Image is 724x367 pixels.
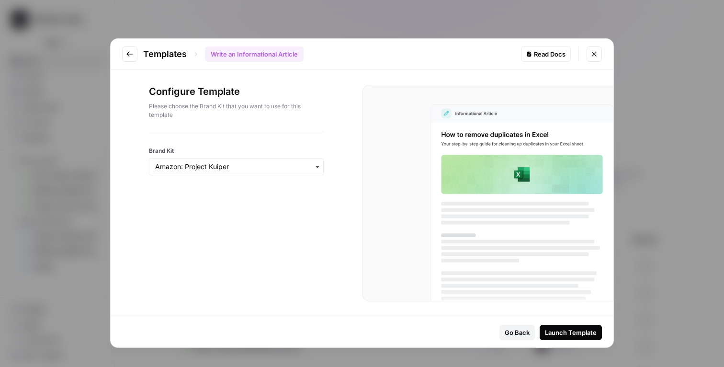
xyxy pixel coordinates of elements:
a: Read Docs [521,46,571,62]
input: Amazon: Project Kuiper [155,162,317,172]
button: Close modal [587,46,602,62]
div: Go Back [505,328,530,337]
div: Launch Template [545,328,597,337]
p: Please choose the Brand Kit that you want to use for this template [149,102,324,119]
button: Launch Template [540,325,602,340]
label: Brand Kit [149,147,324,155]
div: Configure Template [149,85,324,131]
div: Read Docs [526,49,566,59]
button: Go Back [499,325,535,340]
div: Templates [143,46,304,62]
div: Write an Informational Article [205,46,304,62]
button: Go to previous step [122,46,137,62]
